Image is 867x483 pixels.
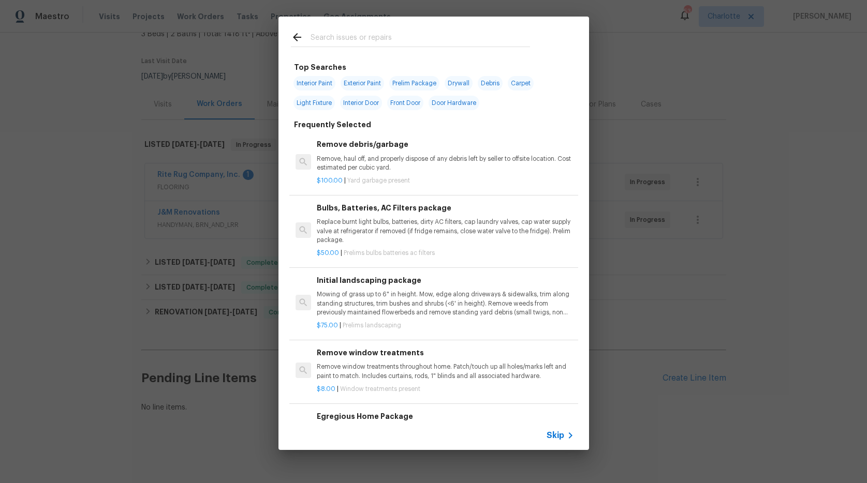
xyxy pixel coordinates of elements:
[317,347,574,358] h6: Remove window treatments
[317,155,574,172] p: Remove, haul off, and properly dispose of any debris left by seller to offsite location. Cost est...
[317,139,574,150] h6: Remove debris/garbage
[429,96,479,110] span: Door Hardware
[317,250,339,256] span: $50.00
[389,76,439,90] span: Prelim Package
[317,322,338,328] span: $75.00
[340,386,420,392] span: Window treatments present
[317,411,574,422] h6: Egregious Home Package
[341,76,384,90] span: Exterior Paint
[294,62,346,73] h6: Top Searches
[445,76,473,90] span: Drywall
[317,275,574,286] h6: Initial landscaping package
[387,96,423,110] span: Front Door
[294,119,371,130] h6: Frequently Selected
[317,218,574,244] p: Replace burnt light bulbs, batteries, dirty AC filters, cap laundry valves, cap water supply valv...
[317,177,343,184] span: $100.00
[317,290,574,316] p: Mowing of grass up to 6" in height. Mow, edge along driveways & sidewalks, trim along standing st...
[317,321,574,330] p: |
[508,76,534,90] span: Carpet
[478,76,503,90] span: Debris
[347,177,410,184] span: Yard garbage present
[340,96,382,110] span: Interior Door
[317,202,574,214] h6: Bulbs, Batteries, AC Filters package
[344,250,435,256] span: Prelims bulbs batteries ac filters
[547,430,564,441] span: Skip
[317,363,574,380] p: Remove window treatments throughout home. Patch/touch up all holes/marks left and paint to match....
[317,386,335,392] span: $8.00
[311,31,530,47] input: Search issues or repairs
[293,96,335,110] span: Light Fixture
[317,385,574,394] p: |
[317,176,574,185] p: |
[317,249,574,258] p: |
[293,76,335,90] span: Interior Paint
[343,322,401,328] span: Prelims landscaping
